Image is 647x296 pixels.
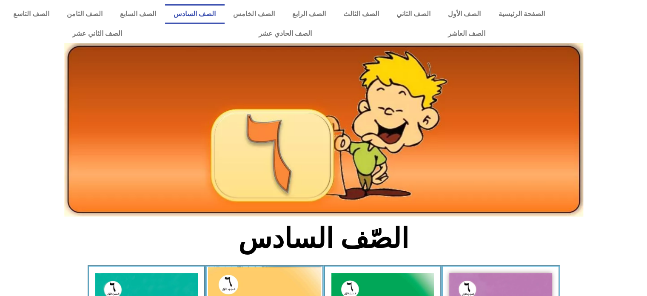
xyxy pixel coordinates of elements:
[490,4,553,24] a: الصفحة الرئيسية
[111,4,165,24] a: الصف السابع
[165,4,225,24] a: الصف السادس
[183,222,464,255] h2: الصّف السادس
[439,4,490,24] a: الصف الأول
[4,24,190,43] a: الصف الثاني عشر
[334,4,388,24] a: الصف الثالث
[58,4,111,24] a: الصف الثامن
[283,4,334,24] a: الصف الرابع
[388,4,439,24] a: الصف الثاني
[380,24,553,43] a: الصف العاشر
[190,24,379,43] a: الصف الحادي عشر
[225,4,283,24] a: الصف الخامس
[4,4,58,24] a: الصف التاسع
